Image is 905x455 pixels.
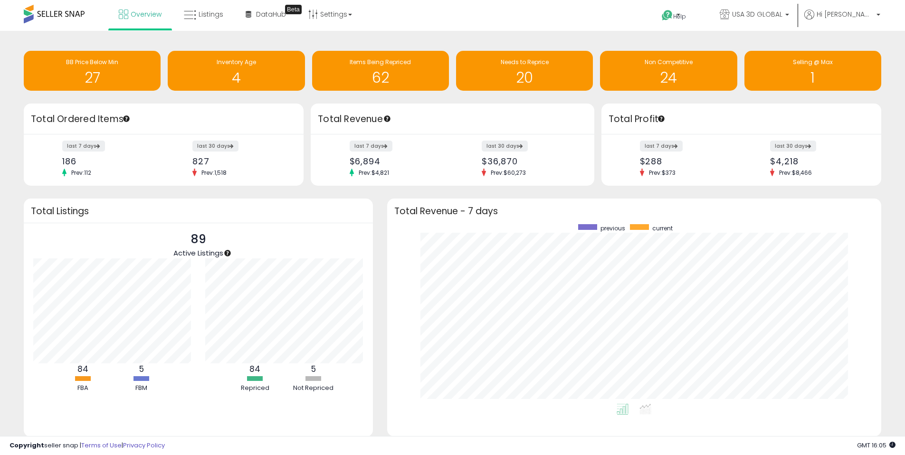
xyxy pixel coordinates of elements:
[256,9,286,19] span: DataHub
[77,363,88,375] b: 84
[640,141,683,152] label: last 7 days
[770,156,865,166] div: $4,218
[139,363,144,375] b: 5
[10,441,44,450] strong: Copyright
[749,70,876,85] h1: 1
[123,441,165,450] a: Privacy Policy
[644,169,680,177] span: Prev: $373
[640,156,734,166] div: $288
[113,384,170,393] div: FBM
[62,141,105,152] label: last 7 days
[793,58,833,66] span: Selling @ Max
[482,156,578,166] div: $36,870
[66,58,118,66] span: BB Price Below Min
[249,363,260,375] b: 84
[168,51,305,91] a: Inventory Age 4
[285,5,302,14] div: Tooltip anchor
[122,114,131,123] div: Tooltip anchor
[173,230,223,248] p: 89
[673,12,686,20] span: Help
[657,114,666,123] div: Tooltip anchor
[31,113,296,126] h3: Total Ordered Items
[350,58,411,66] span: Items Being Repriced
[29,70,156,85] h1: 27
[192,141,238,152] label: last 30 days
[197,169,231,177] span: Prev: 1,518
[24,51,161,91] a: BB Price Below Min 27
[732,9,782,19] span: USA 3D GLOBAL
[10,441,165,450] div: seller snap | |
[817,9,874,19] span: Hi [PERSON_NAME]
[285,384,342,393] div: Not Repriced
[31,208,366,215] h3: Total Listings
[223,249,232,257] div: Tooltip anchor
[192,156,287,166] div: 827
[350,156,446,166] div: $6,894
[199,9,223,19] span: Listings
[774,169,817,177] span: Prev: $8,466
[461,70,588,85] h1: 20
[383,114,391,123] div: Tooltip anchor
[227,384,284,393] div: Repriced
[770,141,816,152] label: last 30 days
[217,58,256,66] span: Inventory Age
[744,51,881,91] a: Selling @ Max 1
[654,2,705,31] a: Help
[605,70,732,85] h1: 24
[600,51,737,91] a: Non Competitive 24
[81,441,122,450] a: Terms of Use
[482,141,528,152] label: last 30 days
[857,441,895,450] span: 2025-09-10 16:05 GMT
[354,169,394,177] span: Prev: $4,821
[172,70,300,85] h1: 4
[67,169,96,177] span: Prev: 112
[609,113,874,126] h3: Total Profit
[55,384,112,393] div: FBA
[486,169,531,177] span: Prev: $60,273
[62,156,157,166] div: 186
[652,224,673,232] span: current
[394,208,874,215] h3: Total Revenue - 7 days
[645,58,693,66] span: Non Competitive
[661,9,673,21] i: Get Help
[312,51,449,91] a: Items Being Repriced 62
[317,70,444,85] h1: 62
[131,9,162,19] span: Overview
[804,9,880,31] a: Hi [PERSON_NAME]
[350,141,392,152] label: last 7 days
[456,51,593,91] a: Needs to Reprice 20
[501,58,549,66] span: Needs to Reprice
[600,224,625,232] span: previous
[173,248,223,258] span: Active Listings
[318,113,587,126] h3: Total Revenue
[311,363,316,375] b: 5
